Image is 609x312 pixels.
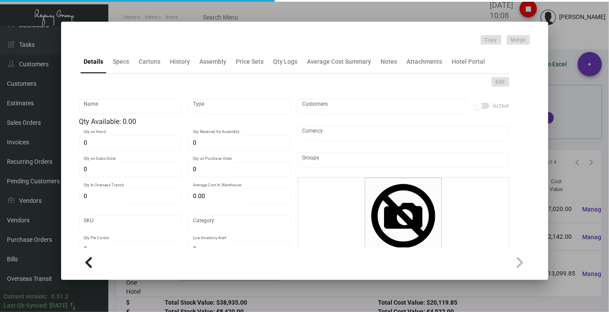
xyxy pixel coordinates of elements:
button: Copy [481,35,502,45]
button: Merge [507,35,530,45]
div: 0.51.2 [51,292,68,301]
div: Notes [381,57,397,66]
span: Merge [511,36,526,44]
button: Edit [492,77,509,87]
div: Attachments [407,57,443,66]
span: Active [493,101,509,111]
div: Cartons [139,57,161,66]
div: Qty Logs [274,57,298,66]
div: Assembly [200,57,227,66]
span: Edit [496,78,505,86]
div: Last Qb Synced: [DATE] [3,301,68,310]
input: Add new.. [302,103,462,110]
span: Copy [485,36,497,44]
div: History [170,57,190,66]
input: Add new.. [302,156,505,163]
div: Hotel Portal [452,57,485,66]
div: Details [84,57,104,66]
div: Price Sets [236,57,264,66]
div: Current version: [3,292,48,301]
div: Average Cost Summary [307,57,371,66]
div: Qty Available: 0.00 [79,117,291,127]
div: Specs [113,57,130,66]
